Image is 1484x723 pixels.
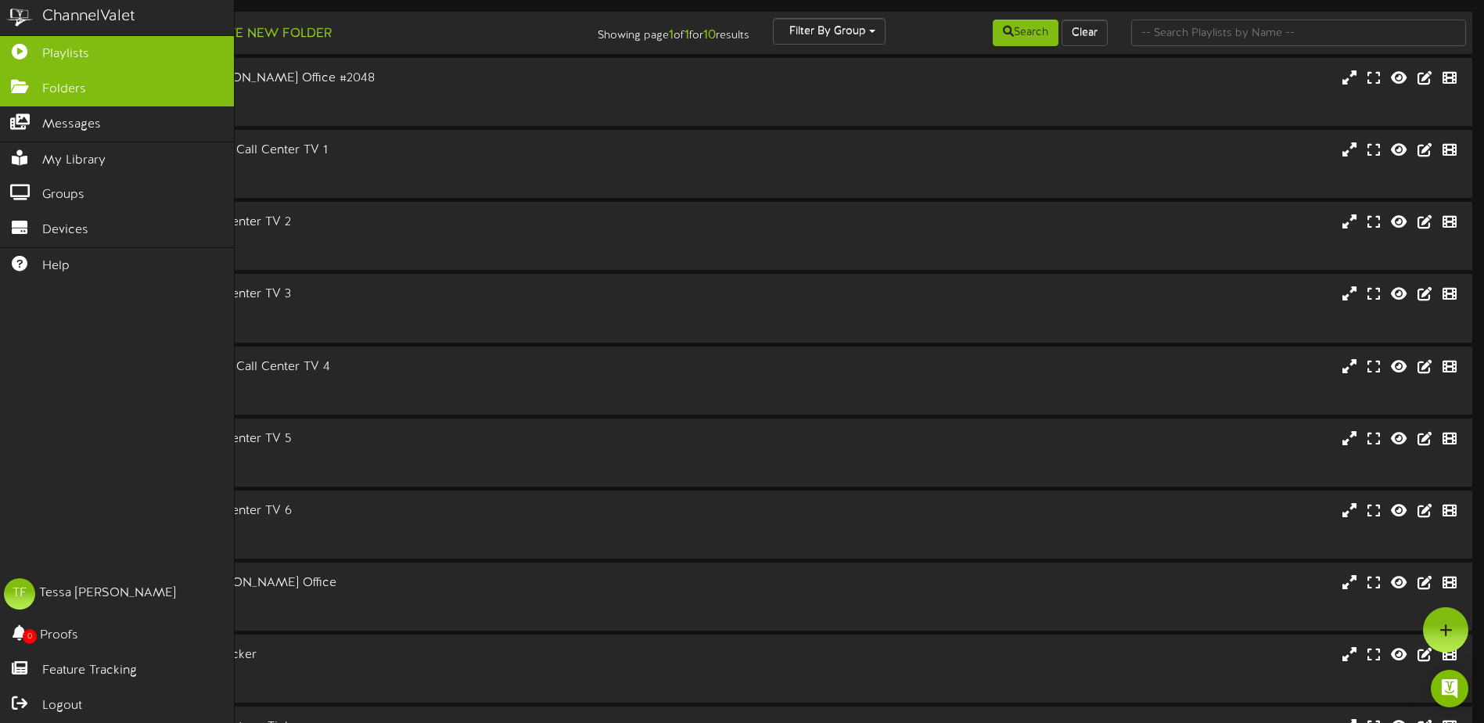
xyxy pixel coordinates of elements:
div: AFCU Building #3 | [PERSON_NAME] Office #2048 [63,70,631,88]
strong: 1 [685,28,689,42]
div: AFCU Building #5 | Call Center TV 2 [63,214,631,232]
span: My Library [42,152,106,170]
div: Landscape ( 16:9 ) [63,88,631,101]
div: # 9965 [63,317,631,330]
strong: 10 [703,28,716,42]
div: Ticker ( ) [63,664,631,678]
div: Landscape ( 16:9 ) [63,520,631,534]
div: AFCU Building #5 | Call Center TV 3 [63,286,631,304]
div: Landscape ( 16:9 ) [63,376,631,389]
span: Logout [42,697,82,715]
div: # 3117 [63,678,631,691]
span: Proofs [40,627,78,645]
div: ChannelValet [42,5,135,28]
span: Feature Tracking [42,662,137,680]
button: Clear [1062,20,1108,46]
div: AFCU Building #5 | Call Center TV 6 [63,502,631,520]
div: Tessa [PERSON_NAME] [39,585,176,602]
button: Filter By Group [773,18,886,45]
div: AFCU Building #5 | [PERSON_NAME] Office [63,574,631,592]
div: [GEOGRAPHIC_DATA] #5 | Call Center TV 1 [63,142,631,160]
div: Showing page of for results [523,18,761,45]
div: TF [4,578,35,610]
span: Groups [42,186,84,204]
div: [GEOGRAPHIC_DATA] #5 | Call Center TV 4 [63,358,631,376]
span: Devices [42,221,88,239]
span: Messages [42,116,101,134]
strong: 1 [669,28,674,42]
span: 0 [23,629,37,644]
button: Search [993,20,1058,46]
div: Landscape ( 16:9 ) [63,448,631,461]
span: Help [42,257,70,275]
div: # 9962 [63,101,631,114]
div: [GEOGRAPHIC_DATA] - Ticker [63,646,631,664]
div: AFCU Building #5 | Call Center TV 5 [63,430,631,448]
div: # 9968 [63,534,631,547]
input: -- Search Playlists by Name -- [1131,20,1466,46]
div: # 15430 [63,606,631,619]
div: Landscape ( 16:9 ) [63,232,631,245]
div: Landscape ( 16:9 ) [63,592,631,606]
button: Create New Folder [181,24,336,44]
div: # 9966 [63,389,631,402]
span: Folders [42,81,86,99]
div: # 9963 [63,173,631,186]
div: Open Intercom Messenger [1431,670,1468,707]
div: # 9967 [63,462,631,475]
div: Landscape ( 16:9 ) [63,160,631,173]
span: Playlists [42,45,89,63]
div: Landscape ( 16:9 ) [63,304,631,317]
div: # 9964 [63,245,631,258]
